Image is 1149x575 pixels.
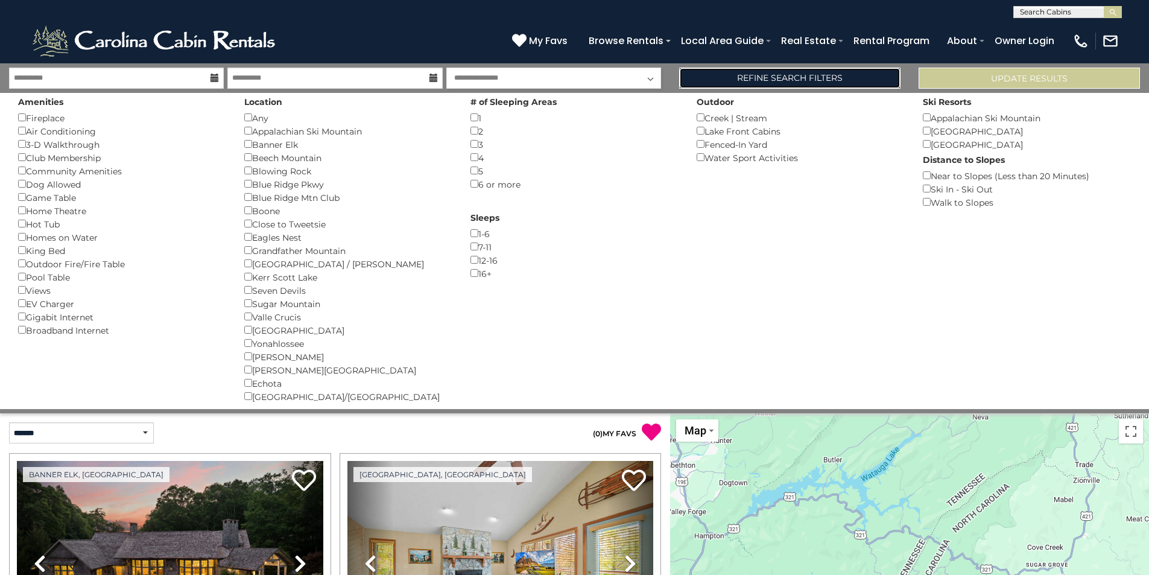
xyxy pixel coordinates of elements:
[244,124,452,138] div: Appalachian Ski Mountain
[18,297,226,310] div: EV Charger
[244,230,452,244] div: Eagles Nest
[697,96,734,108] label: Outdoor
[18,270,226,284] div: Pool Table
[512,33,571,49] a: My Favs
[675,30,770,51] a: Local Area Guide
[244,138,452,151] div: Banner Elk
[593,429,636,438] a: (0)MY FAVS
[593,429,603,438] span: ( )
[18,124,226,138] div: Air Conditioning
[470,253,679,267] div: 12-16
[470,111,679,124] div: 1
[353,467,532,482] a: [GEOGRAPHIC_DATA], [GEOGRAPHIC_DATA]
[18,177,226,191] div: Dog Allowed
[470,212,499,224] label: Sleeps
[470,177,679,191] div: 6 or more
[244,310,452,323] div: Valle Crucis
[18,96,63,108] label: Amenities
[18,138,226,151] div: 3-D Walkthrough
[18,310,226,323] div: Gigabit Internet
[244,284,452,297] div: Seven Devils
[941,30,983,51] a: About
[244,297,452,310] div: Sugar Mountain
[244,323,452,337] div: [GEOGRAPHIC_DATA]
[923,182,1131,195] div: Ski In - Ski Out
[697,124,905,138] div: Lake Front Cabins
[470,227,679,240] div: 1-6
[595,429,600,438] span: 0
[244,96,282,108] label: Location
[470,96,557,108] label: # of Sleeping Areas
[923,138,1131,151] div: [GEOGRAPHIC_DATA]
[697,151,905,164] div: Water Sport Activities
[244,270,452,284] div: Kerr Scott Lake
[244,390,452,403] div: [GEOGRAPHIC_DATA]/[GEOGRAPHIC_DATA]
[18,191,226,204] div: Game Table
[244,217,452,230] div: Close to Tweetsie
[244,337,452,350] div: Yonahlossee
[244,191,452,204] div: Blue Ridge Mtn Club
[697,111,905,124] div: Creek | Stream
[244,257,452,270] div: [GEOGRAPHIC_DATA] / [PERSON_NAME]
[244,350,452,363] div: [PERSON_NAME]
[18,111,226,124] div: Fireplace
[923,124,1131,138] div: [GEOGRAPHIC_DATA]
[847,30,935,51] a: Rental Program
[470,138,679,151] div: 3
[583,30,669,51] a: Browse Rentals
[470,151,679,164] div: 4
[1072,33,1089,49] img: phone-regular-white.png
[244,244,452,257] div: Grandfather Mountain
[923,154,1005,166] label: Distance to Slopes
[244,164,452,177] div: Blowing Rock
[775,30,842,51] a: Real Estate
[30,23,280,59] img: White-1-2.png
[529,33,568,48] span: My Favs
[923,169,1131,182] div: Near to Slopes (Less than 20 Minutes)
[676,419,718,442] button: Change map style
[923,195,1131,209] div: Walk to Slopes
[989,30,1060,51] a: Owner Login
[470,240,679,253] div: 7-11
[1102,33,1119,49] img: mail-regular-white.png
[919,68,1140,89] button: Update Results
[18,230,226,244] div: Homes on Water
[18,257,226,270] div: Outdoor Fire/Fire Table
[470,124,679,138] div: 2
[470,267,679,280] div: 16+
[244,151,452,164] div: Beech Mountain
[923,96,971,108] label: Ski Resorts
[244,363,452,376] div: [PERSON_NAME][GEOGRAPHIC_DATA]
[923,111,1131,124] div: Appalachian Ski Mountain
[244,111,452,124] div: Any
[292,468,316,494] a: Add to favorites
[685,424,706,437] span: Map
[18,204,226,217] div: Home Theatre
[244,177,452,191] div: Blue Ridge Pkwy
[18,244,226,257] div: King Bed
[1119,419,1143,443] button: Toggle fullscreen view
[679,68,901,89] a: Refine Search Filters
[18,323,226,337] div: Broadband Internet
[23,467,169,482] a: Banner Elk, [GEOGRAPHIC_DATA]
[622,468,646,494] a: Add to favorites
[470,164,679,177] div: 5
[18,151,226,164] div: Club Membership
[244,204,452,217] div: Boone
[244,376,452,390] div: Echota
[18,284,226,297] div: Views
[18,164,226,177] div: Community Amenities
[18,217,226,230] div: Hot Tub
[697,138,905,151] div: Fenced-In Yard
